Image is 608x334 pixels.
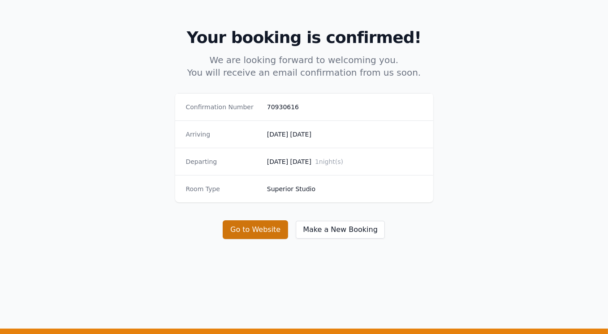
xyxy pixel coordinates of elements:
[132,54,476,79] p: We are looking forward to welcoming you. You will receive an email confirmation from us soon.
[223,220,288,239] button: Go to Website
[186,157,260,166] dt: Departing
[295,220,385,239] button: Make a New Booking
[223,225,295,234] a: Go to Website
[186,103,260,111] dt: Confirmation Number
[267,130,423,139] dd: [DATE] [DATE]
[267,184,423,193] dd: Superior Studio
[41,29,568,47] h2: Your booking is confirmed!
[315,158,343,165] span: 1 night(s)
[186,184,260,193] dt: Room Type
[267,103,423,111] dd: 70930616
[267,157,423,166] dd: [DATE] [DATE]
[186,130,260,139] dt: Arriving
